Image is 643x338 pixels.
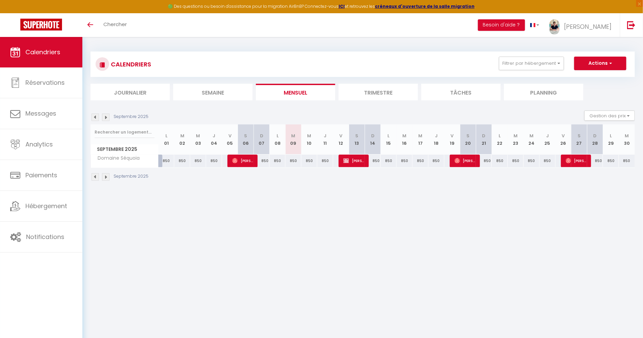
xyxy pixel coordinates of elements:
div: 850 [587,155,603,167]
abbr: D [371,133,375,139]
abbr: M [625,133,629,139]
div: 850 [397,155,413,167]
div: 850 [492,155,508,167]
th: 11 [317,124,333,155]
img: Super Booking [20,19,62,31]
img: logout [627,21,636,29]
abbr: S [578,133,581,139]
th: 06 [238,124,254,155]
li: Planning [504,84,583,100]
span: Paiements [25,171,57,179]
abbr: L [499,133,501,139]
span: Septembre 2025 [91,144,158,154]
div: 850 [365,155,381,167]
th: 09 [285,124,301,155]
abbr: L [165,133,167,139]
abbr: D [594,133,597,139]
button: Actions [574,57,626,70]
a: Chercher [98,13,132,37]
a: créneaux d'ouverture de la salle migration [375,3,475,9]
abbr: V [228,133,232,139]
span: Messages [25,109,56,118]
abbr: J [213,133,215,139]
span: Chercher [103,21,127,28]
li: Tâches [421,84,501,100]
th: 15 [381,124,397,155]
th: 27 [571,124,587,155]
abbr: M [196,133,200,139]
button: Gestion des prix [584,111,635,121]
a: ... [PERSON_NAME] [544,13,620,37]
button: Ouvrir le widget de chat LiveChat [5,3,26,23]
th: 13 [349,124,365,155]
div: 850 [603,155,619,167]
abbr: J [546,133,549,139]
li: Trimestre [339,84,418,100]
div: 850 [476,155,492,167]
abbr: V [340,133,343,139]
th: 08 [269,124,285,155]
div: 850 [428,155,444,167]
div: 850 [269,155,285,167]
th: 25 [540,124,556,155]
div: 850 [159,155,175,167]
abbr: S [466,133,469,139]
span: Réservations [25,78,65,87]
div: 850 [381,155,397,167]
li: Semaine [173,84,253,100]
abbr: L [610,133,612,139]
th: 30 [619,124,635,155]
abbr: M [514,133,518,139]
div: 850 [285,155,301,167]
span: Analytics [25,140,53,148]
div: 850 [540,155,556,167]
th: 04 [206,124,222,155]
span: [PERSON_NAME] wants [455,154,476,167]
abbr: M [307,133,312,139]
div: 850 [413,155,428,167]
input: Rechercher un logement... [95,126,155,138]
th: 02 [174,124,190,155]
span: Calendriers [25,48,60,56]
th: 12 [333,124,349,155]
abbr: D [482,133,486,139]
th: 23 [508,124,524,155]
span: Hébergement [25,202,67,210]
th: 16 [397,124,413,155]
abbr: D [260,133,263,139]
li: Journalier [91,84,170,100]
span: [PERSON_NAME] [566,154,587,167]
a: ICI [339,3,345,9]
div: 850 [619,155,635,167]
abbr: V [451,133,454,139]
th: 28 [587,124,603,155]
th: 07 [254,124,270,155]
span: Domaine Séquoia [92,155,142,162]
div: 850 [190,155,206,167]
th: 24 [524,124,540,155]
th: 10 [301,124,317,155]
th: 01 [159,124,175,155]
th: 18 [428,124,444,155]
abbr: L [388,133,390,139]
th: 21 [476,124,492,155]
div: 850 [254,155,270,167]
span: Notifications [26,233,64,241]
abbr: S [244,133,247,139]
th: 26 [556,124,571,155]
th: 05 [222,124,238,155]
abbr: M [403,133,407,139]
img: ... [549,19,560,35]
th: 29 [603,124,619,155]
div: 850 [301,155,317,167]
div: 850 [508,155,524,167]
th: 22 [492,124,508,155]
div: 850 [174,155,190,167]
span: [PERSON_NAME] [232,154,254,167]
p: Septembre 2025 [114,173,148,180]
th: 14 [365,124,381,155]
abbr: J [324,133,326,139]
abbr: L [277,133,279,139]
